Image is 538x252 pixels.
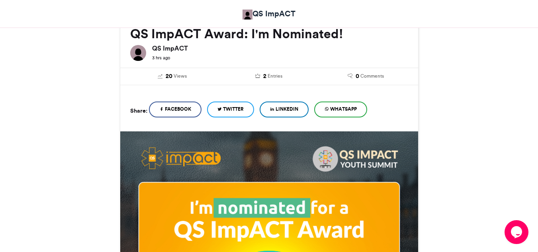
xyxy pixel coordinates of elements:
a: Facebook [149,102,202,117]
img: QS ImpACT [130,45,146,61]
h5: Share: [130,105,147,116]
span: Entries [268,72,282,80]
a: QS ImpACT [243,8,295,20]
a: LinkedIn [260,102,309,117]
a: 2 Entries [227,72,311,81]
a: WhatsApp [314,102,367,117]
h6: QS ImpACT [152,45,408,51]
span: 2 [263,72,266,81]
a: 0 Comments [323,72,408,81]
small: 3 hrs ago [152,55,170,61]
span: Views [174,72,187,80]
span: WhatsApp [330,105,357,113]
span: LinkedIn [276,105,298,113]
a: 20 Views [130,72,215,81]
span: Facebook [165,105,191,113]
span: 0 [356,72,359,81]
span: Comments [360,72,384,80]
iframe: chat widget [505,220,530,244]
a: Twitter [207,102,254,117]
span: 20 [166,72,172,81]
span: Twitter [223,105,244,113]
img: QS ImpACT QS ImpACT [243,10,252,20]
h2: QS ImpACT Award: I'm Nominated! [130,27,408,41]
